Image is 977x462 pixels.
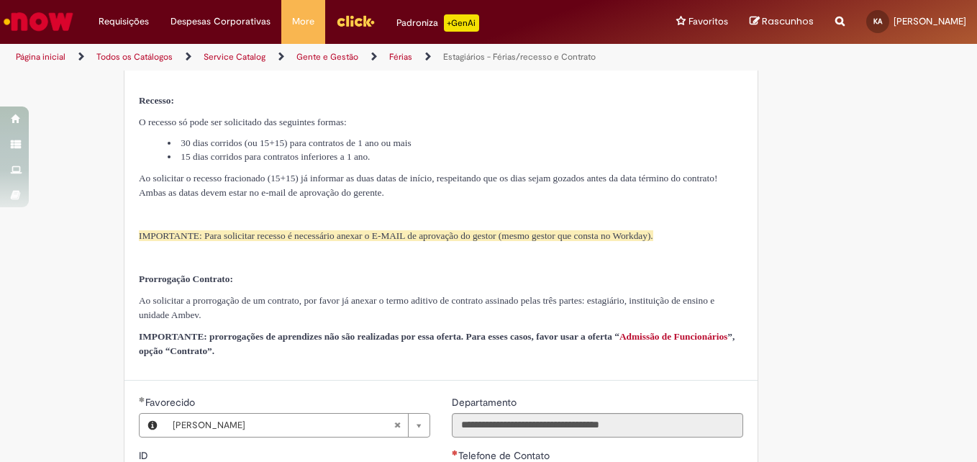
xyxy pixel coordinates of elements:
[444,14,479,32] p: +GenAi
[452,413,743,438] input: Departamento
[296,51,358,63] a: Gente e Gestão
[750,15,814,29] a: Rascunhos
[165,414,430,437] a: [PERSON_NAME]Limpar campo Favorecido
[894,15,966,27] span: [PERSON_NAME]
[619,331,727,342] a: Admissão de Funcionários
[452,396,519,409] span: Somente leitura - Departamento
[139,117,347,127] span: O recesso só pode ser solicitado das seguintes formas:
[99,14,149,29] span: Requisições
[171,14,271,29] span: Despesas Corporativas
[458,449,553,462] span: Telefone de Contato
[16,51,65,63] a: Página inicial
[762,14,814,28] span: Rascunhos
[168,136,743,150] li: 30 dias corridos (ou 15+15) para contratos de 1 ano ou mais
[292,14,314,29] span: More
[173,414,394,437] span: [PERSON_NAME]
[145,396,198,409] span: Necessários - Favorecido
[139,173,717,198] span: Ao solicitar o recesso fracionado (15+15) já informar as duas datas de início, respeitando que os...
[139,273,233,284] strong: Prorrogação Contrato:
[139,95,174,106] strong: Recesso:
[873,17,882,26] span: KA
[443,51,596,63] a: Estagiários - Férias/recesso e Contrato
[139,295,714,320] span: Ao solicitar a prorrogação de um contrato, por favor já anexar o termo aditivo de contrato assina...
[1,7,76,36] img: ServiceNow
[96,51,173,63] a: Todos os Catálogos
[336,10,375,32] img: click_logo_yellow_360x200.png
[139,397,145,402] span: Obrigatório Preenchido
[204,51,265,63] a: Service Catalog
[139,449,151,462] span: Somente leitura - ID
[168,150,743,163] li: 15 dias corridos para contratos inferiores a 1 ano.
[452,450,458,456] span: Necessários
[139,331,619,342] strong: IMPORTANTE: prorrogações de aprendizes não são realizadas por essa oferta. Para esses casos, favo...
[11,44,640,71] ul: Trilhas de página
[389,51,412,63] a: Férias
[139,230,653,241] span: IMPORTANTE: Para solicitar recesso é necessário anexar o E-MAIL de aprovação do gestor (mesmo ges...
[452,395,519,409] label: Somente leitura - Departamento
[140,414,165,437] button: Favorecido, Visualizar este registro Karoline Vitoria Paulino Aires
[396,14,479,32] div: Padroniza
[386,414,408,437] abbr: Limpar campo Favorecido
[689,14,728,29] span: Favoritos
